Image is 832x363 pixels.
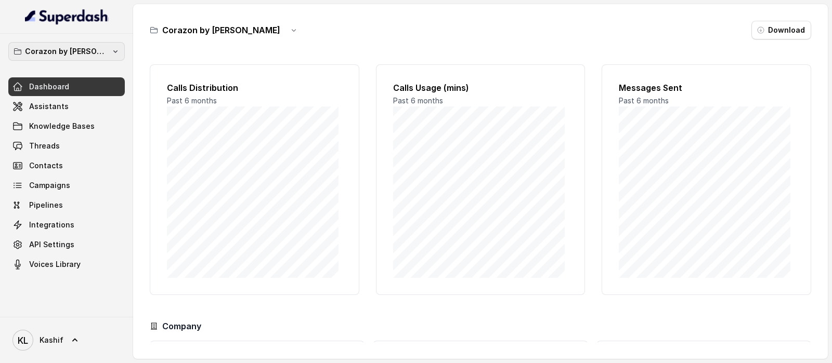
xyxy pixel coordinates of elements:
[8,42,125,61] button: Corazon by [PERSON_NAME]
[8,326,125,355] a: Kashif
[29,160,63,171] span: Contacts
[29,180,70,191] span: Campaigns
[25,8,109,25] img: light.svg
[29,101,69,112] span: Assistants
[29,141,60,151] span: Threads
[29,239,74,250] span: API Settings
[29,82,69,92] span: Dashboard
[29,121,95,131] span: Knowledge Bases
[619,82,794,94] h2: Messages Sent
[167,96,217,105] span: Past 6 months
[751,21,811,39] button: Download
[40,335,63,345] span: Kashif
[18,335,28,346] text: KL
[29,259,81,270] span: Voices Library
[162,24,280,36] h3: Corazon by [PERSON_NAME]
[167,82,342,94] h2: Calls Distribution
[393,96,443,105] span: Past 6 months
[393,82,568,94] h2: Calls Usage (mins)
[8,117,125,136] a: Knowledge Bases
[8,196,125,214] a: Pipelines
[29,200,63,210] span: Pipelines
[8,176,125,195] a: Campaigns
[25,45,108,58] p: Corazon by [PERSON_NAME]
[29,220,74,230] span: Integrations
[8,97,125,116] a: Assistants
[8,235,125,254] a: API Settings
[8,137,125,155] a: Threads
[8,216,125,234] a: Integrations
[619,96,669,105] span: Past 6 months
[162,320,201,332] h3: Company
[8,156,125,175] a: Contacts
[8,77,125,96] a: Dashboard
[8,255,125,274] a: Voices Library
